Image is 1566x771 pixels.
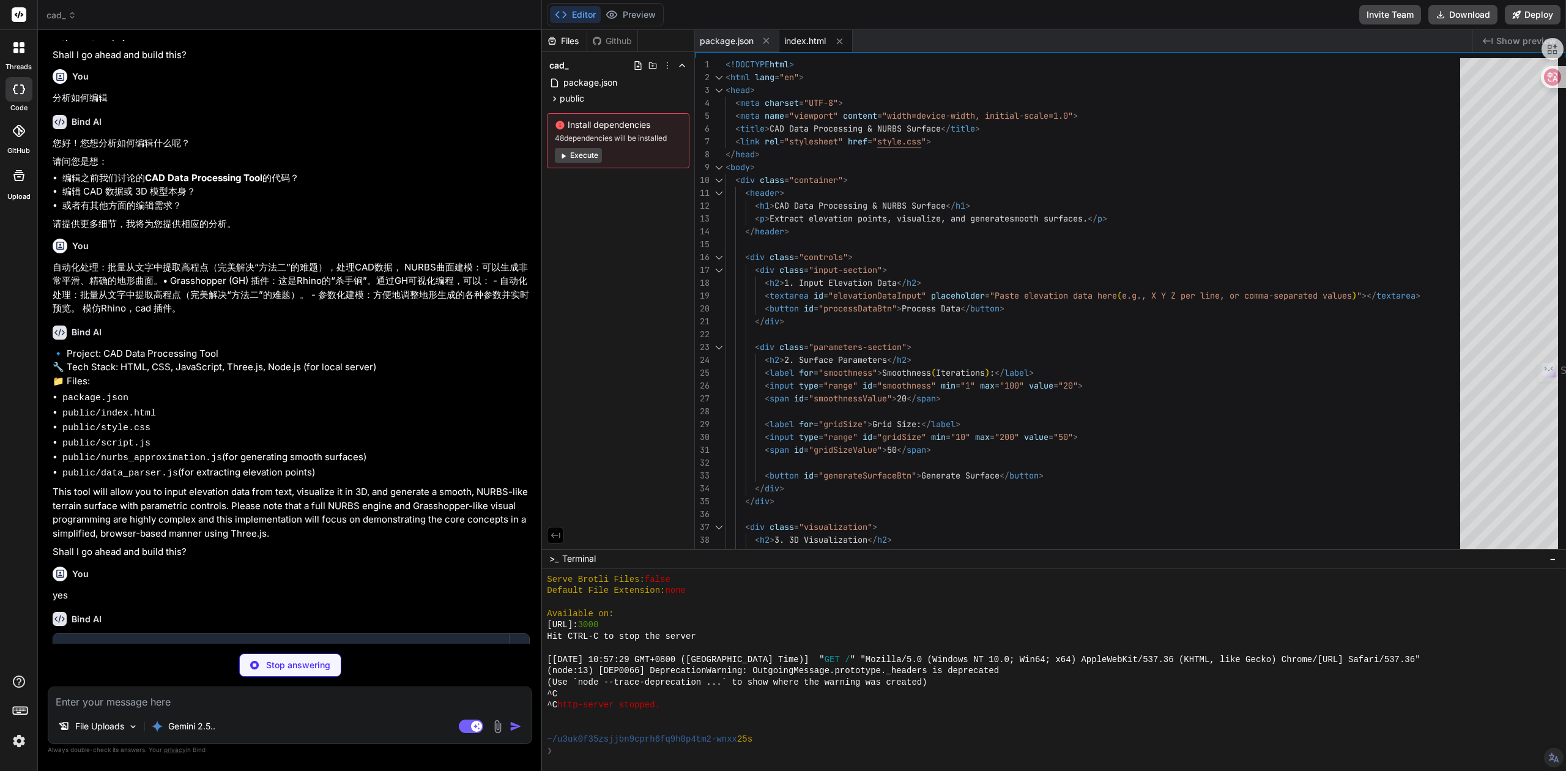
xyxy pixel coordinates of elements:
[1053,380,1058,391] span: =
[956,380,960,391] span: =
[1376,290,1416,301] span: textarea
[921,136,926,147] span: "
[897,393,907,404] span: 20
[695,238,710,251] div: 15
[1078,380,1083,391] span: >
[818,303,897,314] span: "processDataBtn"
[740,136,760,147] span: link
[765,136,779,147] span: rel
[956,419,960,430] span: >
[725,149,735,160] span: </
[765,380,770,391] span: <
[789,174,843,185] span: "container"
[695,97,710,110] div: 4
[765,419,770,430] span: <
[770,200,774,211] span: >
[877,367,882,378] span: >
[877,110,882,121] span: =
[779,341,804,352] span: class
[695,367,710,379] div: 25
[740,174,755,185] span: div
[789,110,838,121] span: "viewport"
[916,393,936,404] span: span
[750,162,755,173] span: >
[882,110,1073,121] span: "width=device-width, initial-scale=1.0"
[823,290,828,301] span: =
[789,59,794,70] span: >
[941,380,956,391] span: min
[990,431,995,442] span: =
[735,97,740,108] span: <
[902,303,960,314] span: Process Data
[695,341,710,354] div: 23
[882,367,931,378] span: Smoothness
[550,6,601,23] button: Editor
[774,72,779,83] span: =
[985,367,990,378] span: )
[750,187,779,198] span: header
[745,187,750,198] span: <
[784,174,789,185] span: =
[1000,303,1004,314] span: >
[755,341,760,352] span: <
[695,110,710,122] div: 5
[907,393,916,404] span: </
[151,720,163,732] img: Gemini 2.5 flash
[770,251,794,263] span: class
[695,71,710,84] div: 2
[916,277,921,288] span: >
[897,303,902,314] span: >
[877,136,921,147] span: style.css
[1024,431,1048,442] span: value
[936,393,941,404] span: >
[765,431,770,442] span: <
[809,393,892,404] span: "smoothnessValue"
[765,367,770,378] span: <
[809,341,907,352] span: "parameters-section"
[784,136,843,147] span: "stylesheet"
[62,393,128,403] code: package.json
[760,264,774,275] span: div
[695,225,710,238] div: 14
[799,419,814,430] span: for
[887,354,897,365] span: </
[53,136,530,151] p: 您好！您想分析如何编辑什么呢？
[765,393,770,404] span: <
[755,213,760,224] span: <
[794,393,804,404] span: id
[765,277,770,288] span: <
[779,187,784,198] span: >
[765,316,779,327] span: div
[946,200,956,211] span: </
[799,380,818,391] span: type
[867,419,872,430] span: >
[725,84,730,95] span: <
[995,380,1000,391] span: =
[770,213,1009,224] span: Extract elevation points, visualize, and generate
[695,161,710,174] div: 9
[735,174,740,185] span: <
[695,174,710,187] div: 10
[695,187,710,199] div: 11
[53,48,530,62] p: Shall I go ahead and build this?
[62,438,150,449] code: public/script.js
[560,92,584,105] span: public
[975,431,990,442] span: max
[975,123,980,134] span: >
[779,277,784,288] span: >
[1505,5,1560,24] button: Deploy
[770,393,789,404] span: span
[956,200,965,211] span: h1
[765,110,784,121] span: name
[72,70,89,83] h6: You
[725,72,730,83] span: <
[695,58,710,71] div: 1
[863,431,872,442] span: id
[695,354,710,367] div: 24
[770,380,794,391] span: input
[1117,290,1122,301] span: (
[838,97,843,108] span: >
[814,290,823,301] span: id
[62,185,530,199] li: 编辑 CAD 数据或 3D 模型本身？
[65,642,497,655] div: CAD Data Processing Tool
